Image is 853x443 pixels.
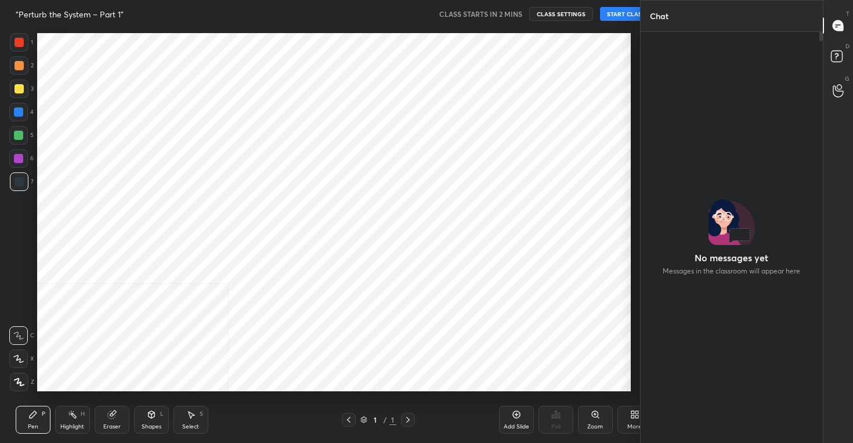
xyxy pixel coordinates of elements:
div: 1 [10,33,33,52]
h5: CLASS STARTS IN 2 MINS [439,9,522,19]
div: X [9,350,34,368]
div: Add Slide [504,424,529,430]
div: 1 [389,415,396,425]
div: 2 [10,56,34,75]
div: Eraser [103,424,121,430]
button: START CLASS [600,7,652,21]
div: C [9,326,34,345]
div: Highlight [60,424,84,430]
div: More [627,424,642,430]
div: / [384,416,387,423]
div: S [200,411,203,417]
div: 7 [10,172,34,191]
p: D [845,42,850,51]
div: 3 [10,80,34,98]
div: 1 [370,416,381,423]
div: Select [182,424,199,430]
p: T [846,9,850,18]
div: 4 [9,103,34,121]
div: Shapes [142,424,161,430]
p: G [845,74,850,83]
div: H [81,411,85,417]
div: P [42,411,45,417]
div: 6 [9,149,34,168]
div: Zoom [587,424,603,430]
div: Z [10,373,34,391]
h4: “Perturb the System – Part 1” [16,9,124,20]
div: 5 [9,126,34,145]
button: CLASS SETTINGS [529,7,593,21]
div: L [160,411,164,417]
p: Chat [641,1,678,31]
div: Pen [28,424,38,430]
